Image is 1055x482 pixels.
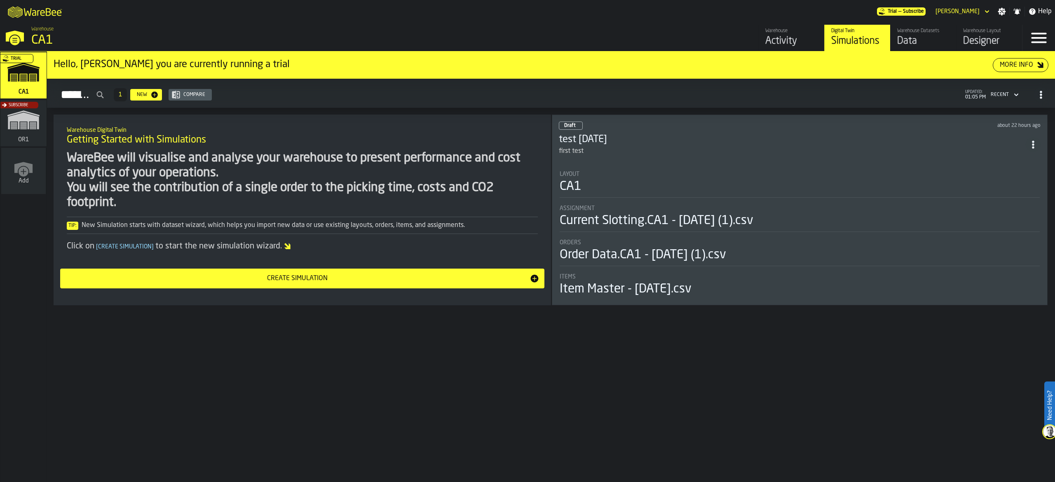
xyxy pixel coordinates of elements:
label: button-toggle-Notifications [1010,7,1025,16]
div: More Info [996,60,1036,70]
div: Warehouse Datasets [897,28,949,34]
button: button-Compare [169,89,212,101]
div: stat-Items [560,274,1040,297]
div: Title [560,274,1040,280]
div: Order Data.CA1 - [DATE] (1).csv [560,248,726,262]
div: CA1 [31,33,254,48]
div: Current Slotting.CA1 - [DATE] (1).csv [560,213,753,228]
div: Title [560,239,1040,246]
div: DropdownMenuValue-Jasmine Lim [932,7,991,16]
label: Need Help? [1045,382,1054,428]
div: Digital Twin [831,28,884,34]
div: Title [560,171,1040,178]
div: DropdownMenuValue-4 [987,90,1020,100]
a: link-to-/wh/i/76e2a128-1b54-4d66-80d4-05ae4c277723/feed/ [758,25,824,51]
div: Title [560,205,1040,212]
div: CA1 [560,179,581,194]
span: Trial [888,9,897,14]
section: card-SimulationDashboardCard-draft [559,163,1041,298]
div: ItemListCard- [54,115,551,305]
div: Designer [963,35,1015,48]
span: Getting Started with Simulations [67,133,206,147]
a: link-to-/wh/i/76e2a128-1b54-4d66-80d4-05ae4c277723/simulations [824,25,890,51]
div: stat-Layout [560,171,1040,198]
div: New [134,92,150,98]
div: stat-Assignment [560,205,1040,232]
div: Updated: 9/16/2025, 2:46:59 PM Created: 9/16/2025, 2:46:11 PM [813,123,1041,129]
div: ItemListCard-DashboardItemContainer [552,115,1048,305]
div: Activity [765,35,818,48]
div: stat-Orders [560,239,1040,266]
span: Draft [564,123,576,128]
div: title-Getting Started with Simulations [60,121,544,151]
span: updated: [965,90,986,94]
button: button-New [130,89,162,101]
span: Help [1038,7,1052,16]
h2: Sub Title [67,125,538,133]
div: Simulations [831,35,884,48]
span: Layout [560,171,579,178]
span: Subscribe [903,9,924,14]
span: 01:05 PM [965,94,986,100]
h2: button-Simulations [47,79,1055,108]
div: WareBee will visualise and analyse your warehouse to present performance and cost analytics of yo... [67,151,538,210]
div: Compare [180,92,209,98]
div: Warehouse Layout [963,28,1015,34]
button: button-Create Simulation [60,269,544,288]
span: Trial [11,56,21,61]
div: New Simulation starts with dataset wizard, which helps you import new data or use existing layout... [67,220,538,230]
div: Create Simulation [65,274,530,283]
a: link-to-/wh/new [1,148,46,196]
div: test 2025-09-16 [559,133,1026,146]
a: link-to-/wh/i/76e2a128-1b54-4d66-80d4-05ae4c277723/simulations [0,52,47,100]
div: Warehouse [765,28,818,34]
div: Hello, [PERSON_NAME] you are currently running a trial [54,58,993,71]
a: link-to-/wh/i/76e2a128-1b54-4d66-80d4-05ae4c277723/designer [956,25,1022,51]
div: status-0 2 [559,122,583,130]
div: ButtonLoadMore-Load More-Prev-First-Last [110,88,130,101]
span: Items [560,274,576,280]
span: Orders [560,239,581,246]
div: first test [559,146,584,156]
span: Add [19,178,29,184]
span: Tip: [67,222,78,230]
span: ] [152,244,154,250]
div: DropdownMenuValue-Jasmine Lim [935,8,980,15]
div: Item Master - [DATE].csv [560,282,692,297]
span: Create Simulation [94,244,155,250]
label: button-toggle-Help [1025,7,1055,16]
button: button-More Info [993,58,1048,72]
span: [ [96,244,98,250]
div: Data [897,35,949,48]
a: link-to-/wh/i/02d92962-0f11-4133-9763-7cb092bceeef/simulations [0,100,47,148]
div: Click on to start the new simulation wizard. [67,241,538,252]
label: button-toggle-Menu [1022,25,1055,51]
div: Menu Subscription [877,7,926,16]
span: Assignment [560,205,595,212]
label: button-toggle-Settings [994,7,1009,16]
span: — [898,9,901,14]
div: ItemListCard- [47,51,1055,79]
span: Warehouse [31,26,54,32]
h3: test [DATE] [559,133,1026,146]
a: link-to-/wh/i/76e2a128-1b54-4d66-80d4-05ae4c277723/pricing/ [877,7,926,16]
div: first test [559,146,1026,156]
a: link-to-/wh/i/76e2a128-1b54-4d66-80d4-05ae4c277723/data [890,25,956,51]
div: DropdownMenuValue-4 [991,92,1009,98]
span: 1 [119,92,122,98]
span: Subscribe [9,103,28,108]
